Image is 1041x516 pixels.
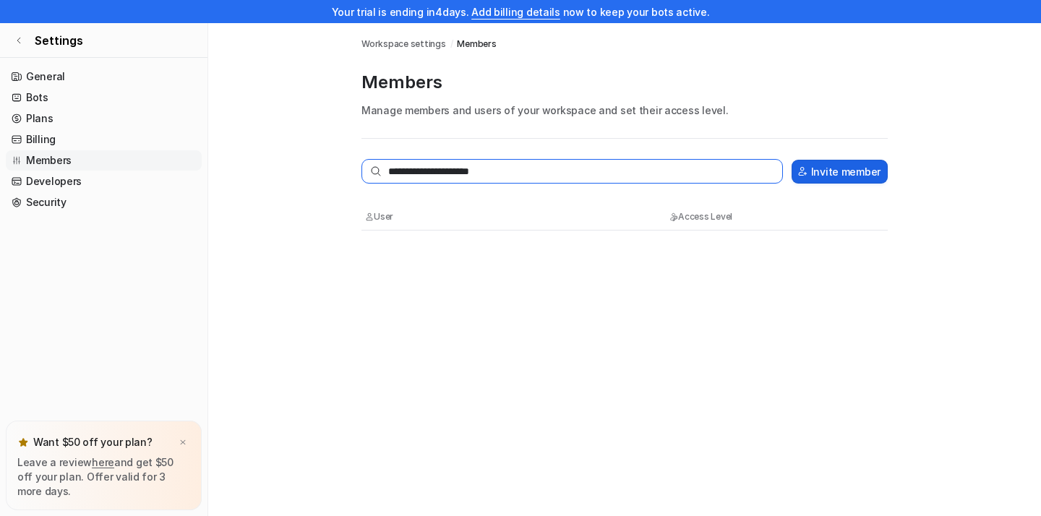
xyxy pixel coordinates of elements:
[6,192,202,212] a: Security
[792,160,888,184] button: Invite member
[361,71,888,94] p: Members
[179,438,187,447] img: x
[6,150,202,171] a: Members
[6,129,202,150] a: Billing
[6,108,202,129] a: Plans
[6,66,202,87] a: General
[17,437,29,448] img: star
[450,38,453,51] span: /
[457,38,496,51] a: Members
[364,210,668,224] th: User
[6,171,202,192] a: Developers
[17,455,190,499] p: Leave a review and get $50 off your plan. Offer valid for 3 more days.
[35,32,83,49] span: Settings
[361,38,446,51] a: Workspace settings
[668,210,798,224] th: Access Level
[361,103,888,118] p: Manage members and users of your workspace and set their access level.
[365,212,374,221] img: User
[6,87,202,108] a: Bots
[92,456,114,468] a: here
[471,6,560,18] a: Add billing details
[33,435,153,450] p: Want $50 off your plan?
[669,212,678,221] img: Access Level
